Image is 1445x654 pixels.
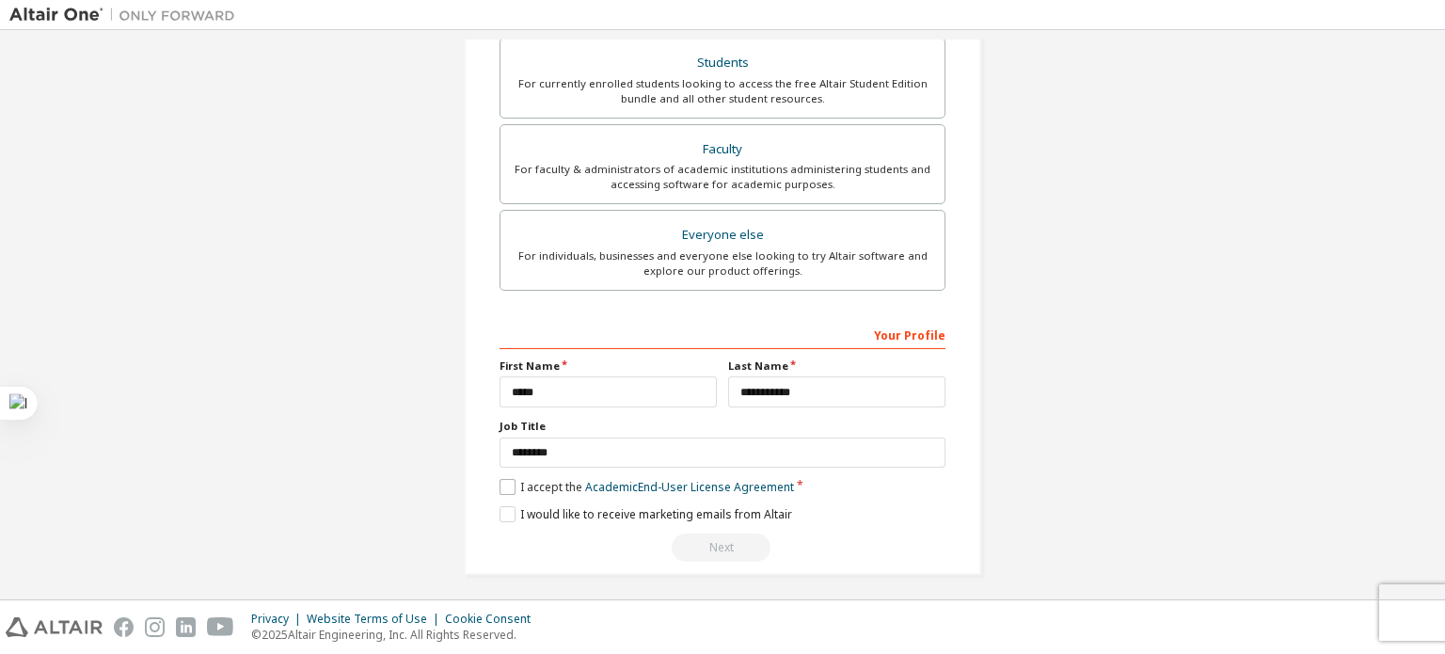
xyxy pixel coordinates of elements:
label: First Name [500,359,717,374]
img: youtube.svg [207,617,234,637]
div: Your Profile [500,319,945,349]
img: instagram.svg [145,617,165,637]
label: I would like to receive marketing emails from Altair [500,506,792,522]
img: linkedin.svg [176,617,196,637]
img: Altair One [9,6,245,24]
label: I accept the [500,479,794,495]
div: Privacy [251,612,307,627]
img: altair_logo.svg [6,617,103,637]
div: Read and acccept EULA to continue [500,534,945,562]
label: Job Title [500,419,945,434]
div: For currently enrolled students looking to access the free Altair Student Edition bundle and all ... [512,76,933,106]
p: © 2025 Altair Engineering, Inc. All Rights Reserved. [251,627,542,643]
img: facebook.svg [114,617,134,637]
div: Everyone else [512,222,933,248]
div: For individuals, businesses and everyone else looking to try Altair software and explore our prod... [512,248,933,279]
div: Faculty [512,136,933,163]
a: Academic End-User License Agreement [585,479,794,495]
div: For faculty & administrators of academic institutions administering students and accessing softwa... [512,162,933,192]
div: Cookie Consent [445,612,542,627]
div: Students [512,50,933,76]
label: Last Name [728,359,945,374]
div: Website Terms of Use [307,612,445,627]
